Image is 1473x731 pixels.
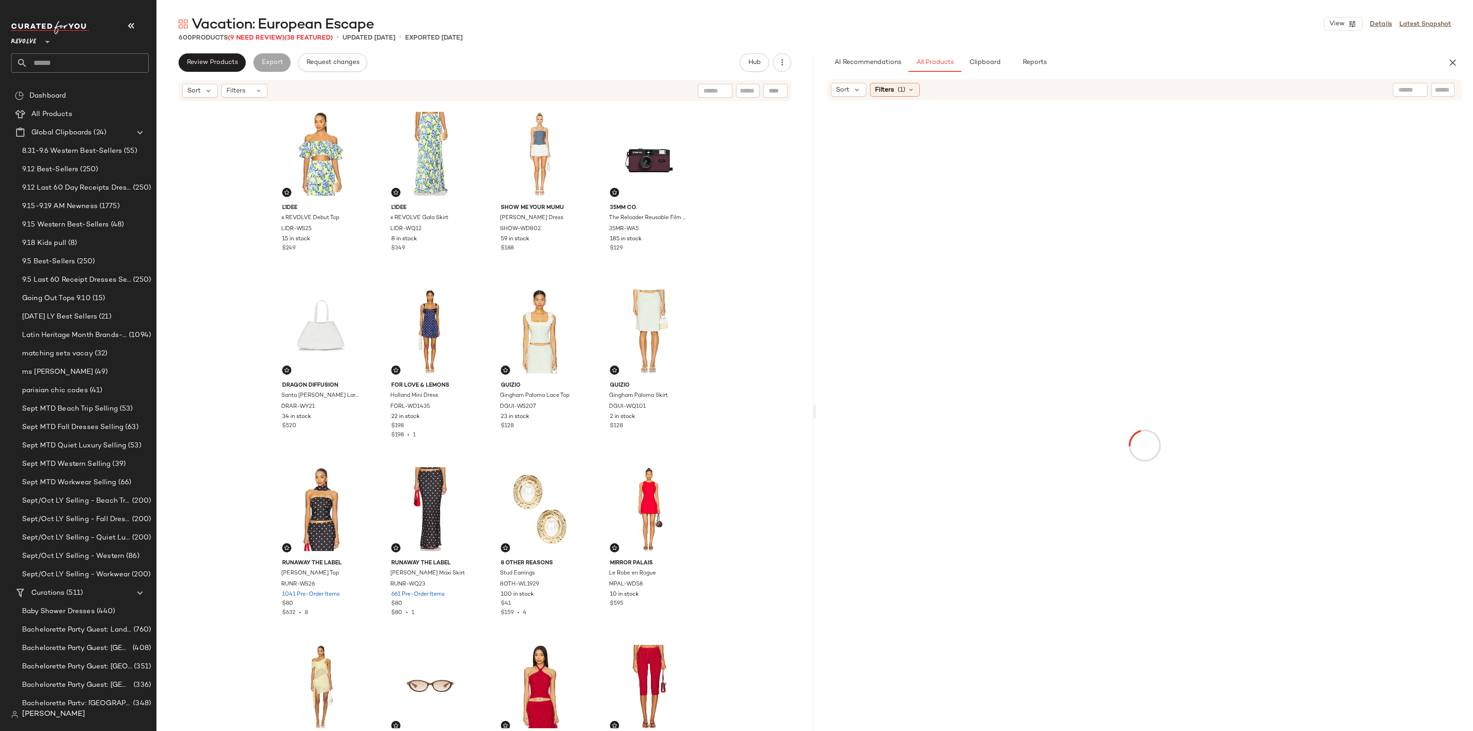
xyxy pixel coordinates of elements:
span: 600 [179,35,192,41]
span: • [336,32,339,43]
img: DGUI-WS207_V1.jpg [493,285,586,378]
span: 8 [305,610,308,616]
span: (408) [131,643,151,654]
span: 1 [413,432,416,438]
span: (38 Featured) [284,35,333,41]
span: • [514,610,523,616]
span: 9.5 Last 60 Receipt Dresses Selling [22,275,131,285]
span: Sept/Oct LY Selling - Workwear [22,569,130,580]
img: DGUI-WQ101_V1.jpg [603,285,695,378]
img: svg%3e [503,723,508,728]
span: DRAR-WY21 [281,403,315,411]
span: Dashboard [29,91,66,101]
span: Bachelorette Party: [GEOGRAPHIC_DATA] [22,698,131,709]
span: (200) [130,533,151,543]
span: (41) [88,385,103,396]
p: Exported [DATE] [405,33,463,43]
span: [PERSON_NAME] Maxi Skirt [390,569,465,578]
span: (8) [66,238,77,249]
span: 15 in stock [282,235,310,244]
span: View [1329,20,1345,28]
span: 100 in stock [501,591,534,599]
span: $128 [610,422,623,430]
span: Vacation: European Escape [191,16,374,34]
span: Gingham Paloma Lace Top [500,392,569,400]
span: 661 Pre-Order Items [391,591,445,599]
img: MPAL-WD58_V1.jpg [603,463,695,556]
img: svg%3e [11,711,18,718]
span: 9.12 Last 60 Day Receipts Dresses [22,183,131,193]
img: RUNR-WS26_V1.jpg [275,463,367,556]
p: updated [DATE] [342,33,395,43]
span: $595 [610,600,623,608]
span: 23 in stock [501,413,529,421]
span: Sept MTD Quiet Luxury Selling [22,441,126,451]
span: (351) [132,661,151,672]
span: GUIZIO [610,382,688,390]
span: $128 [501,422,514,430]
span: $80 [282,600,293,608]
span: 185 in stock [610,235,642,244]
span: 8 in stock [391,235,417,244]
span: Holland Mini Dress [390,392,438,400]
span: Bachelorette Party Guest: [GEOGRAPHIC_DATA] [22,680,132,690]
span: (200) [130,569,151,580]
span: All Products [916,59,954,66]
span: $249 [282,244,296,253]
img: SHOW-WD802_V1.jpg [493,107,586,200]
span: $159 [501,610,514,616]
div: Products [179,33,333,43]
span: $198 [391,422,404,430]
img: svg%3e [15,91,24,100]
img: cfy_white_logo.C9jOOHJF.svg [11,21,89,34]
span: 8 Other Reasons [501,559,579,568]
span: (21) [97,312,111,322]
img: LIDR-WS25_V1.jpg [275,107,367,200]
span: Latin Heritage Month Brands- DO NOT DELETE [22,330,127,341]
span: $188 [501,244,514,253]
span: Sort [836,85,849,95]
span: Sept MTD Fall Dresses Selling [22,422,123,433]
span: (1) [898,85,905,95]
span: Sept MTD Beach Trip Selling [22,404,118,414]
span: Dragon Diffusion [282,382,360,390]
span: 9.12 Best-Sellers [22,164,78,175]
span: ms [PERSON_NAME] [22,367,93,377]
span: (15) [91,293,105,304]
img: svg%3e [612,190,617,195]
a: Latest Snapshot [1399,19,1451,29]
button: View [1324,17,1363,31]
span: $80 [391,600,402,608]
img: DRAR-WY21_V1.jpg [275,285,367,378]
span: (511) [64,588,83,598]
span: Sept/Oct LY Selling - Beach Trip [22,496,130,506]
span: 9.15 Western Best-Sellers [22,220,109,230]
span: [PERSON_NAME] Top [281,569,339,578]
span: • [402,610,412,616]
span: (32) [93,348,108,359]
img: svg%3e [393,723,399,728]
span: (55) [122,146,137,157]
span: MPAL-WD58 [609,580,643,589]
span: (250) [131,183,151,193]
span: RUNR-WQ23 [390,580,425,589]
span: Going Out Tops 9.10 [22,293,91,304]
span: 1041 Pre-Order Items [282,591,340,599]
span: Sept/Oct LY Selling - Western [22,551,124,562]
span: 4 [523,610,527,616]
span: L'IDEE [391,204,469,212]
img: 35MR-WA5_V1.jpg [603,107,695,200]
span: 9.15-9.19 AM Newness [22,201,98,212]
span: 10 in stock [610,591,639,599]
span: [PERSON_NAME] [22,709,85,720]
span: Bachelorette Party Guest: Landing Page [22,625,132,635]
span: LIDR-WS25 [281,225,312,233]
span: (336) [132,680,151,690]
span: (250) [75,256,95,267]
img: svg%3e [612,723,617,728]
span: Filters [226,86,245,96]
span: Sept MTD Western Selling [22,459,110,470]
span: (39) [110,459,126,470]
span: $520 [282,422,296,430]
span: $129 [610,244,623,253]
